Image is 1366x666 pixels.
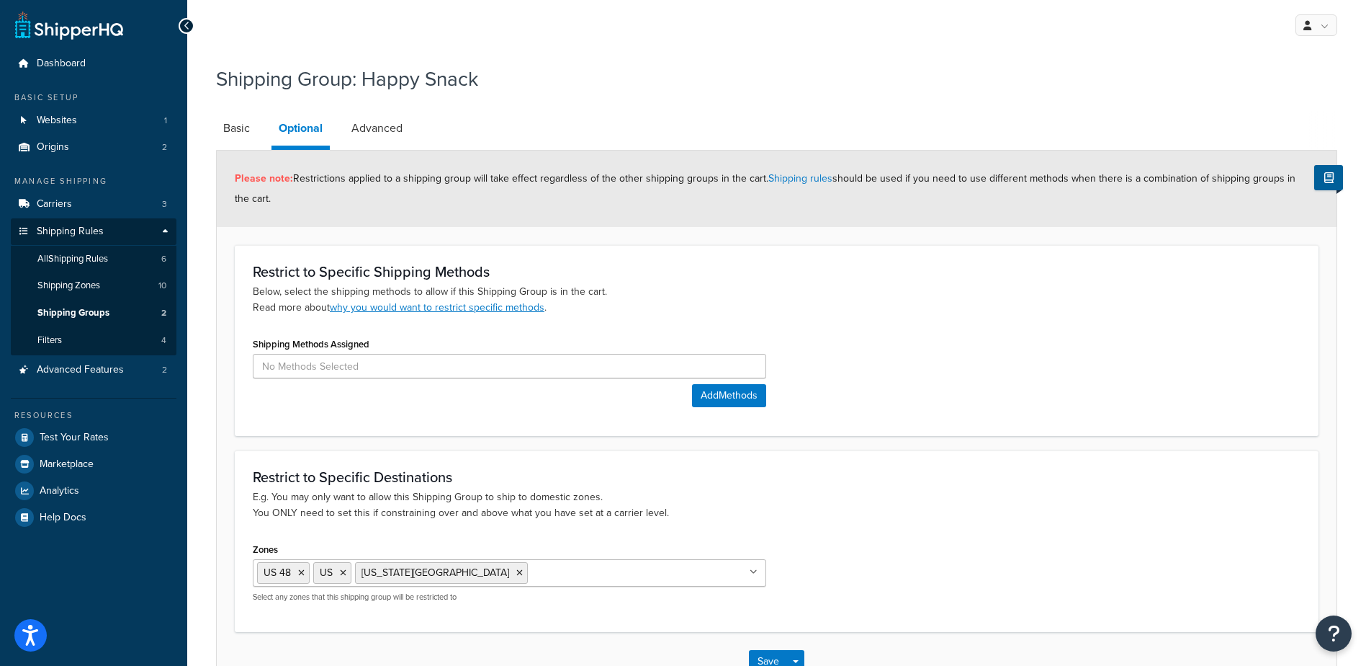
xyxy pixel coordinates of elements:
[40,512,86,524] span: Help Docs
[11,191,176,218] li: Carriers
[216,65,1319,93] h1: Shipping Group: Happy Snack
[11,134,176,161] a: Origins2
[11,218,176,245] a: Shipping Rules
[37,141,69,154] span: Origins
[11,357,176,383] a: Advanced Features2
[11,218,176,355] li: Shipping Rules
[37,198,72,210] span: Carriers
[11,327,176,354] li: Filters
[37,253,108,265] span: All Shipping Rules
[11,478,176,504] a: Analytics
[37,58,86,70] span: Dashboard
[164,115,167,127] span: 1
[692,384,766,407] button: AddMethods
[1316,616,1352,652] button: Open Resource Center
[40,485,79,497] span: Analytics
[158,280,166,292] span: 10
[344,111,410,146] a: Advanced
[11,272,176,299] a: Shipping Zones10
[253,469,1300,485] h3: Restrict to Specific Destinations
[11,425,176,450] a: Test Your Rates
[235,171,1295,206] span: Restrictions applied to a shipping group will take effect regardless of the other shipping groups...
[162,364,167,376] span: 2
[11,191,176,218] a: Carriers3
[11,409,176,422] div: Resources
[11,134,176,161] li: Origins
[11,505,176,530] a: Help Docs
[162,141,167,154] span: 2
[11,300,176,327] li: Shipping Groups
[216,111,257,146] a: Basic
[361,565,509,580] span: [US_STATE][GEOGRAPHIC_DATA]
[253,339,369,350] label: Shipping Methods Assigned
[37,115,77,127] span: Websites
[161,253,166,265] span: 6
[11,92,176,104] div: Basic Setup
[768,171,832,186] a: Shipping rules
[11,272,176,299] li: Shipping Zones
[11,327,176,354] a: Filters4
[11,107,176,134] li: Websites
[235,171,293,186] strong: Please note:
[11,357,176,383] li: Advanced Features
[40,458,94,471] span: Marketplace
[161,334,166,347] span: 4
[37,307,109,319] span: Shipping Groups
[11,300,176,327] a: Shipping Groups2
[253,284,1300,316] p: Below, select the shipping methods to allow if this Shipping Group is in the cart. Read more about .
[320,565,333,580] span: US
[37,364,124,376] span: Advanced Features
[11,451,176,477] a: Marketplace
[40,432,109,444] span: Test Your Rates
[271,111,330,150] a: Optional
[253,354,766,378] input: No Methods Selected
[253,544,278,555] label: Zones
[11,50,176,77] a: Dashboard
[11,246,176,272] a: AllShipping Rules6
[253,489,1300,521] p: E.g. You may only want to allow this Shipping Group to ship to domestic zones. You ONLY need to s...
[253,592,766,603] p: Select any zones that this shipping group will be restricted to
[37,334,62,347] span: Filters
[1314,165,1343,190] button: Show Help Docs
[11,107,176,134] a: Websites1
[37,226,104,238] span: Shipping Rules
[264,565,291,580] span: US 48
[11,175,176,187] div: Manage Shipping
[37,280,100,292] span: Shipping Zones
[161,307,166,319] span: 2
[330,300,544,315] a: why you would want to restrict specific methods
[162,198,167,210] span: 3
[253,264,1300,280] h3: Restrict to Specific Shipping Methods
